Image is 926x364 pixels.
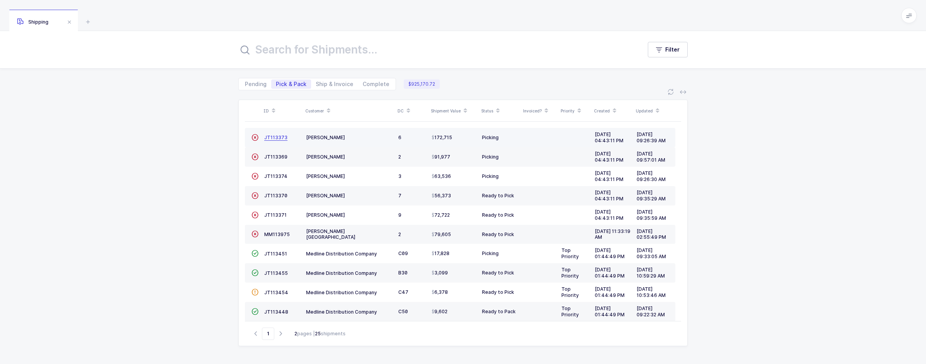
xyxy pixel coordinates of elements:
[595,170,623,182] span: [DATE] 04:43:11 PM
[398,231,401,237] span: 2
[595,151,623,163] span: [DATE] 04:43:11 PM
[398,250,408,256] span: C09
[637,131,666,143] span: [DATE] 09:26:39 AM
[637,286,666,298] span: [DATE] 10:53:46 AM
[432,270,448,276] span: 3,099
[398,270,408,276] span: B30
[398,154,401,160] span: 2
[432,212,450,218] span: 72,722
[294,330,346,337] div: pages | shipments
[561,267,579,279] span: Top Priority
[251,289,258,295] span: 
[264,251,287,257] span: JT113451
[264,309,288,315] span: JT113448
[432,309,448,315] span: 9,602
[251,135,258,140] span: 
[432,135,452,141] span: 172,715
[251,250,258,256] span: 
[306,173,345,179] span: [PERSON_NAME]
[595,267,625,279] span: [DATE] 01:44:49 PM
[482,212,514,218] span: Ready to Pick
[305,104,393,117] div: Customer
[398,104,426,117] div: DC
[432,193,451,199] span: 56,373
[482,289,514,295] span: Ready to Pick
[251,309,258,314] span: 
[561,286,579,298] span: Top Priority
[264,135,287,140] span: JT113373
[264,154,287,160] span: JT113369
[561,247,579,259] span: Top Priority
[431,104,477,117] div: Shipment Value
[482,270,514,276] span: Ready to Pick
[432,289,448,295] span: 6,378
[251,193,258,198] span: 
[595,247,625,259] span: [DATE] 01:44:49 PM
[404,79,440,89] span: $925,170.72
[264,290,288,295] span: JT113454
[637,305,665,317] span: [DATE] 09:22:32 AM
[398,289,408,295] span: C47
[306,270,377,276] span: Medline Distribution Company
[637,247,666,259] span: [DATE] 09:33:05 AM
[648,42,688,57] button: Filter
[482,173,499,179] span: Picking
[251,212,258,218] span: 
[432,173,451,179] span: 63,536
[595,131,623,143] span: [DATE] 04:43:11 PM
[482,193,514,198] span: Ready to Pick
[263,104,301,117] div: ID
[665,46,680,53] span: Filter
[264,193,287,198] span: JT113370
[595,228,630,240] span: [DATE] 11:33:19 AM
[398,173,401,179] span: 3
[306,135,345,140] span: [PERSON_NAME]
[264,173,287,179] span: JT113374
[306,154,345,160] span: [PERSON_NAME]
[561,104,589,117] div: Priority
[398,135,401,140] span: 6
[251,270,258,276] span: 
[251,173,258,179] span: 
[523,104,556,117] div: Invoiced?
[251,154,258,160] span: 
[306,228,355,240] span: [PERSON_NAME] [GEOGRAPHIC_DATA]
[306,251,377,257] span: Medline Distribution Company
[398,212,401,218] span: 9
[17,19,48,25] span: Shipping
[306,193,345,198] span: [PERSON_NAME]
[398,193,401,198] span: 7
[238,40,632,59] input: Search for Shipments...
[294,331,297,336] b: 2
[595,209,623,221] span: [DATE] 04:43:11 PM
[363,81,389,87] span: Complete
[262,328,274,340] span: Go to
[595,305,625,317] span: [DATE] 01:44:49 PM
[264,270,288,276] span: JT113455
[636,104,673,117] div: Updated
[637,190,666,202] span: [DATE] 09:35:29 AM
[595,190,623,202] span: [DATE] 04:43:11 PM
[251,231,258,237] span: 
[264,231,290,237] span: MM113975
[482,154,499,160] span: Picking
[637,228,666,240] span: [DATE] 02:55:49 PM
[637,209,666,221] span: [DATE] 09:35:59 AM
[432,154,450,160] span: 91,977
[306,212,345,218] span: [PERSON_NAME]
[245,81,267,87] span: Pending
[561,305,579,317] span: Top Priority
[482,135,499,140] span: Picking
[316,81,353,87] span: Ship & Invoice
[315,331,321,336] b: 25
[637,170,666,182] span: [DATE] 09:26:30 AM
[306,290,377,295] span: Medline Distribution Company
[276,81,306,87] span: Pick & Pack
[595,286,625,298] span: [DATE] 01:44:49 PM
[432,231,451,238] span: 79,605
[481,104,518,117] div: Status
[637,151,665,163] span: [DATE] 09:57:01 AM
[398,309,408,314] span: C50
[482,250,499,256] span: Picking
[482,231,514,237] span: Ready to Pick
